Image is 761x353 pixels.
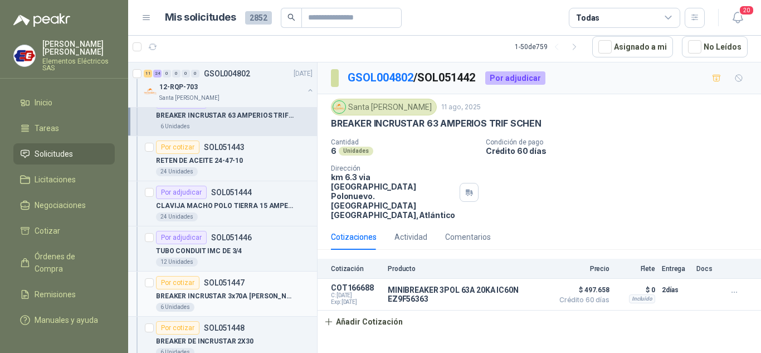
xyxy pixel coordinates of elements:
[485,71,545,85] div: Por adjudicar
[318,311,409,333] button: Añadir Cotización
[191,70,199,78] div: 0
[42,40,115,56] p: [PERSON_NAME] [PERSON_NAME]
[204,324,245,332] p: SOL051448
[445,231,491,243] div: Comentarios
[13,143,115,165] a: Solicitudes
[128,272,317,317] a: Por cotizarSOL051447BREAKER INCRUSTAR 3x70A [PERSON_NAME]6 Unidades
[339,147,373,156] div: Unidades
[554,283,609,297] span: $ 497.658
[144,67,315,103] a: 11 24 0 0 0 0 GSOL004802[DATE] Company Logo12-RQP-703Santa [PERSON_NAME]
[35,225,60,237] span: Cotizar
[156,167,198,176] div: 24 Unidades
[204,143,245,151] p: SOL051443
[616,265,655,273] p: Flete
[35,250,104,275] span: Órdenes de Compra
[211,234,252,241] p: SOL051446
[35,173,76,186] span: Licitaciones
[35,288,76,301] span: Remisiones
[156,122,194,131] div: 6 Unidades
[13,310,115,331] a: Manuales y ayuda
[156,246,242,257] p: TUBO CONDUIT IMC DE 3/4
[156,212,198,221] div: 24 Unidades
[441,102,481,113] p: 11 ago, 2025
[394,231,427,243] div: Actividad
[331,231,377,243] div: Cotizaciones
[172,70,181,78] div: 0
[144,85,157,98] img: Company Logo
[163,70,171,78] div: 0
[739,5,754,16] span: 20
[35,199,86,211] span: Negociaciones
[486,138,757,146] p: Condición de pago
[156,186,207,199] div: Por adjudicar
[153,70,162,78] div: 24
[204,70,250,78] p: GSOL004802
[156,336,253,347] p: BREAKER DE INCRUSTAR 2X30
[554,297,609,303] span: Crédito 60 días
[128,136,317,181] a: Por cotizarSOL051443RETEN DE ACEITE 24-47-1024 Unidades
[331,118,542,129] p: BREAKER INCRUSTAR 63 AMPERIOS TRIF SCHEN
[156,276,199,289] div: Por cotizar
[331,138,477,146] p: Cantidad
[592,36,673,57] button: Asignado a mi
[331,292,381,299] span: C: [DATE]
[159,82,198,93] p: 12-RQP-703
[13,220,115,241] a: Cotizar
[348,69,476,86] p: / SOL051442
[156,291,295,302] p: BREAKER INCRUSTAR 3x70A [PERSON_NAME]
[245,11,272,25] span: 2852
[35,96,52,109] span: Inicio
[629,294,655,303] div: Incluido
[156,110,295,121] p: BREAKER INCRUSTAR 63 AMPERIOS TRIF SCHEN
[204,279,245,287] p: SOL051447
[554,265,609,273] p: Precio
[294,69,313,79] p: [DATE]
[156,231,207,244] div: Por adjudicar
[616,283,655,297] p: $ 0
[662,265,690,273] p: Entrega
[348,71,413,84] a: GSOL004802
[156,303,194,312] div: 6 Unidades
[682,36,748,57] button: No Leídos
[331,299,381,306] span: Exp: [DATE]
[35,314,98,326] span: Manuales y ayuda
[128,91,317,136] a: Por adjudicarSOL051442BREAKER INCRUSTAR 63 AMPERIOS TRIF SCHEN6 Unidades
[13,92,115,113] a: Inicio
[331,265,381,273] p: Cotización
[576,12,599,24] div: Todas
[13,284,115,305] a: Remisiones
[515,38,583,56] div: 1 - 50 de 759
[156,156,243,166] p: RETEN DE ACEITE 24-47-10
[331,146,336,156] p: 6
[35,148,73,160] span: Solicitudes
[128,226,317,272] a: Por adjudicarSOL051446TUBO CONDUIT IMC DE 3/412 Unidades
[388,265,547,273] p: Producto
[211,188,252,196] p: SOL051444
[388,286,547,303] p: MINIBREAKER 3POL 63A 20KA IC60N EZ9F56363
[13,246,115,279] a: Órdenes de Compra
[331,172,455,220] p: km 6.3 via [GEOGRAPHIC_DATA] Polonuevo. [GEOGRAPHIC_DATA] [GEOGRAPHIC_DATA] , Atlántico
[165,9,236,26] h1: Mis solicitudes
[331,165,455,172] p: Dirección
[331,283,381,292] p: COT166688
[182,70,190,78] div: 0
[144,70,152,78] div: 11
[13,169,115,190] a: Licitaciones
[159,94,219,103] p: Santa [PERSON_NAME]
[331,99,437,115] div: Santa [PERSON_NAME]
[156,321,199,335] div: Por cotizar
[333,101,345,113] img: Company Logo
[156,201,295,211] p: CLAVIJA MACHO POLO TIERRA 15 AMPER [PERSON_NAME]
[35,122,59,134] span: Tareas
[14,45,35,66] img: Company Logo
[486,146,757,156] p: Crédito 60 días
[728,8,748,28] button: 20
[662,283,690,297] p: 2 días
[156,141,199,154] div: Por cotizar
[696,265,719,273] p: Docs
[42,58,115,71] p: Elementos Eléctricos SAS
[128,181,317,226] a: Por adjudicarSOL051444CLAVIJA MACHO POLO TIERRA 15 AMPER [PERSON_NAME]24 Unidades
[13,13,70,27] img: Logo peakr
[13,195,115,216] a: Negociaciones
[156,258,198,267] div: 12 Unidades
